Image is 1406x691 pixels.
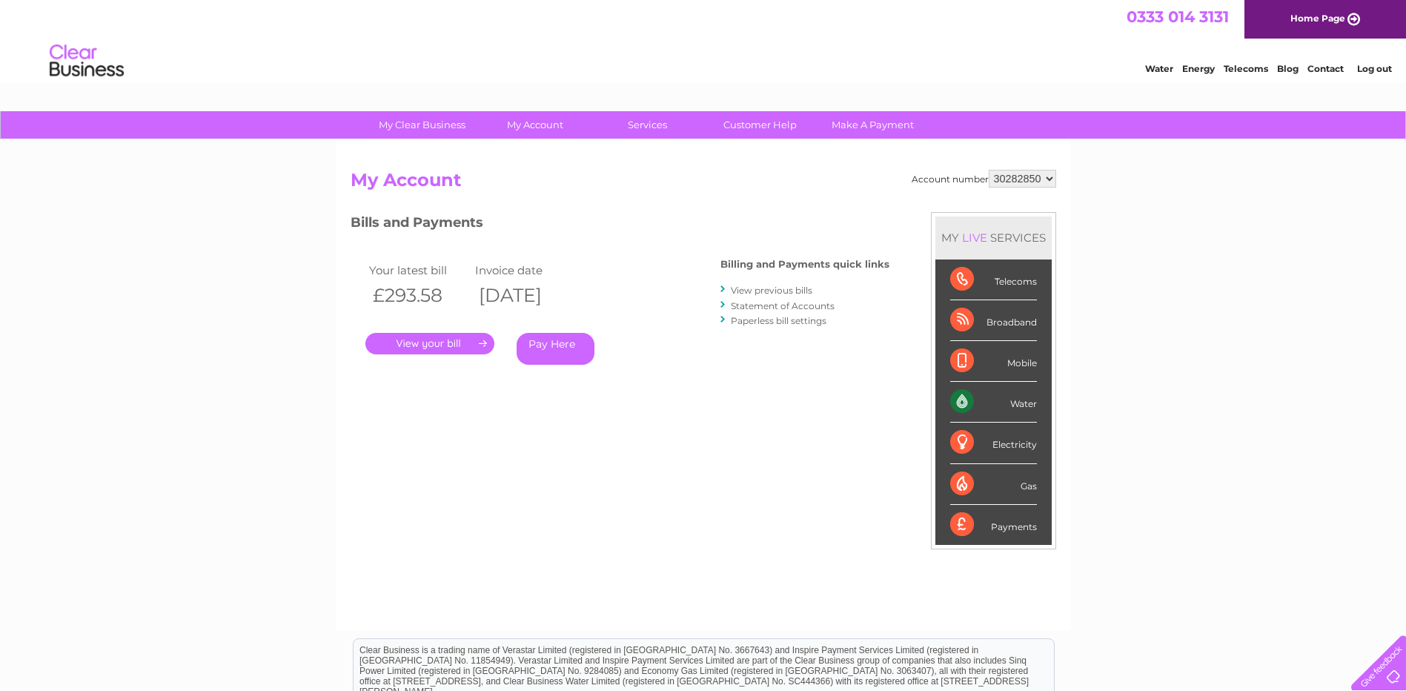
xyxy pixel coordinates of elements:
[950,423,1037,463] div: Electricity
[1307,63,1344,74] a: Contact
[351,170,1056,198] h2: My Account
[474,111,596,139] a: My Account
[351,212,889,238] h3: Bills and Payments
[731,315,826,326] a: Paperless bill settings
[1145,63,1173,74] a: Water
[950,464,1037,505] div: Gas
[365,260,472,280] td: Your latest bill
[959,231,990,245] div: LIVE
[1127,7,1229,26] a: 0333 014 3131
[49,39,125,84] img: logo.png
[471,260,578,280] td: Invoice date
[517,333,594,365] a: Pay Here
[1224,63,1268,74] a: Telecoms
[950,382,1037,423] div: Water
[1182,63,1215,74] a: Energy
[950,300,1037,341] div: Broadband
[1357,63,1392,74] a: Log out
[361,111,483,139] a: My Clear Business
[935,216,1052,259] div: MY SERVICES
[720,259,889,270] h4: Billing and Payments quick links
[354,8,1054,72] div: Clear Business is a trading name of Verastar Limited (registered in [GEOGRAPHIC_DATA] No. 3667643...
[1277,63,1299,74] a: Blog
[950,259,1037,300] div: Telecoms
[365,333,494,354] a: .
[699,111,821,139] a: Customer Help
[731,300,835,311] a: Statement of Accounts
[950,505,1037,545] div: Payments
[812,111,934,139] a: Make A Payment
[731,285,812,296] a: View previous bills
[365,280,472,311] th: £293.58
[912,170,1056,188] div: Account number
[950,341,1037,382] div: Mobile
[586,111,709,139] a: Services
[471,280,578,311] th: [DATE]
